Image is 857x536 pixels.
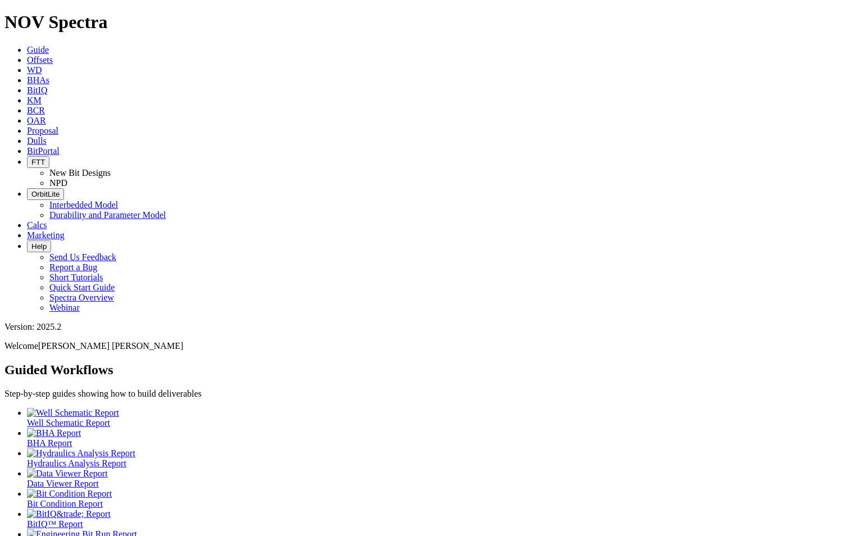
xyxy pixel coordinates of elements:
h2: Guided Workflows [4,362,853,378]
a: BHAs [27,75,49,85]
div: Version: 2025.2 [4,322,853,332]
span: Data Viewer Report [27,479,99,488]
a: BCR [27,106,45,115]
span: Bit Condition Report [27,499,103,508]
span: Help [31,242,47,251]
img: Well Schematic Report [27,408,119,418]
p: Step-by-step guides showing how to build deliverables [4,389,853,399]
img: Data Viewer Report [27,469,108,479]
span: BHA Report [27,438,72,448]
a: Report a Bug [49,262,97,272]
a: Short Tutorials [49,272,103,282]
a: BHA Report BHA Report [27,428,853,448]
a: OAR [27,116,46,125]
span: FTT [31,158,45,166]
button: FTT [27,156,49,168]
a: Data Viewer Report Data Viewer Report [27,469,853,488]
span: Hydraulics Analysis Report [27,458,126,468]
a: Send Us Feedback [49,252,116,262]
a: BitIQ [27,85,47,95]
a: KM [27,96,42,105]
a: Quick Start Guide [49,283,115,292]
img: Hydraulics Analysis Report [27,448,135,458]
a: Webinar [49,303,80,312]
a: BitPortal [27,146,60,156]
img: BitIQ&trade; Report [27,509,111,519]
img: BHA Report [27,428,81,438]
p: Welcome [4,341,853,351]
a: WD [27,65,42,75]
a: Marketing [27,230,65,240]
a: Dulls [27,136,47,146]
span: [PERSON_NAME] [PERSON_NAME] [38,341,183,351]
img: Bit Condition Report [27,489,112,499]
a: New Bit Designs [49,168,111,178]
span: BitIQ™ Report [27,519,83,529]
a: Bit Condition Report Bit Condition Report [27,489,853,508]
a: Durability and Parameter Model [49,210,166,220]
a: Offsets [27,55,53,65]
a: Guide [27,45,49,54]
a: Well Schematic Report Well Schematic Report [27,408,853,428]
button: Help [27,240,51,252]
button: OrbitLite [27,188,64,200]
span: Well Schematic Report [27,418,110,428]
h1: NOV Spectra [4,12,853,33]
span: OrbitLite [31,190,60,198]
a: Hydraulics Analysis Report Hydraulics Analysis Report [27,448,853,468]
a: Calcs [27,220,47,230]
a: NPD [49,178,67,188]
a: Interbedded Model [49,200,118,210]
a: BitIQ&trade; Report BitIQ™ Report [27,509,853,529]
a: Spectra Overview [49,293,114,302]
a: Proposal [27,126,58,135]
